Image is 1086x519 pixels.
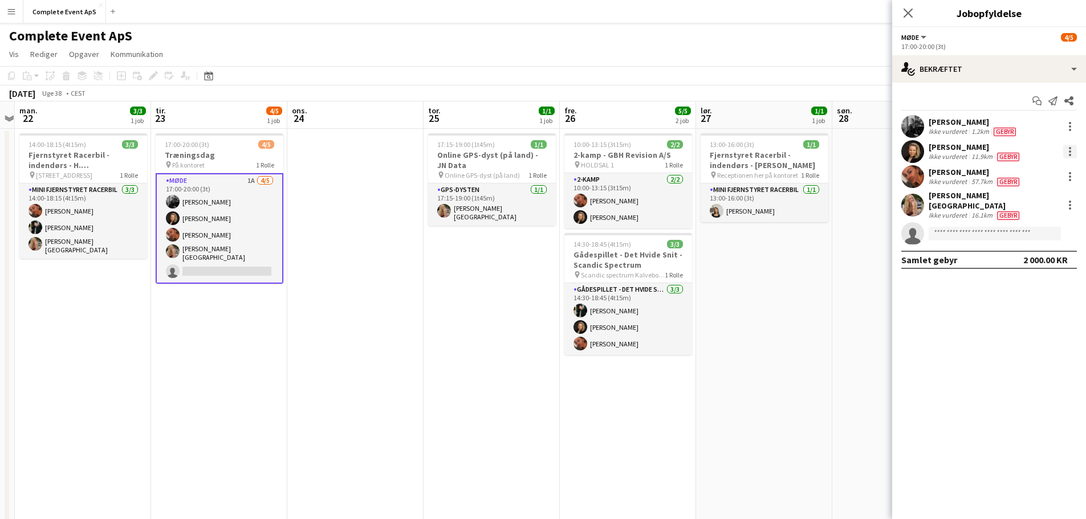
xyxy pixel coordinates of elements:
[892,6,1086,21] h3: Jobopfyldelse
[428,133,556,226] div: 17:15-19:00 (1t45m)1/1Online GPS-dyst (på land) - JN Data Online GPS-dyst (på land)1 RolleGPS-dys...
[290,112,307,125] span: 24
[969,152,995,161] div: 11.9km
[573,240,631,248] span: 14:30-18:45 (4t15m)
[929,177,969,186] div: Ikke vurderet
[156,133,283,284] app-job-card: 17:00-20:00 (3t)4/5Træningsdag På kontoret1 RolleMøde1A4/517:00-20:00 (3t)[PERSON_NAME][PERSON_NA...
[19,183,147,259] app-card-role: Mini Fjernstyret Racerbil3/314:00-18:15 (4t15m)[PERSON_NAME][PERSON_NAME][PERSON_NAME][GEOGRAPHIC...
[23,1,106,23] button: Complete Event ApS
[564,233,692,355] app-job-card: 14:30-18:45 (4t15m)3/3Gådespillet - Det Hvide Snit - Scandic Spectrum Scandic spectrum Kalvebod B...
[701,105,712,116] span: lør.
[837,105,852,116] span: søn.
[256,161,274,169] span: 1 Rolle
[426,112,441,125] span: 25
[801,171,819,179] span: 1 Rolle
[38,89,66,97] span: Uge 38
[901,33,919,42] span: Møde
[665,271,683,279] span: 1 Rolle
[563,112,577,125] span: 26
[929,152,969,161] div: Ikke vurderet
[428,105,441,116] span: tor.
[1023,254,1068,265] div: 2 000.00 KR
[969,177,995,186] div: 57.7km
[997,178,1019,186] span: Gebyr
[266,107,282,115] span: 4/5
[811,107,827,115] span: 1/1
[564,250,692,270] h3: Gådespillet - Det Hvide Snit - Scandic Spectrum
[969,211,995,220] div: 16.1km
[564,133,692,228] app-job-card: 10:00-13:15 (3t15m)2/22-kamp - GBH Revision A/S HOLDSAL 11 Rolle2-kamp2/210:00-13:15 (3t15m)[PERS...
[901,42,1077,51] div: 17:00-20:00 (3t)
[19,105,38,116] span: man.
[71,89,86,97] div: CEST
[667,140,683,149] span: 2/2
[267,116,282,125] div: 1 job
[9,88,35,99] div: [DATE]
[445,171,520,179] span: Online GPS-dyst (på land)
[929,127,969,136] div: Ikke vurderet
[699,112,712,125] span: 27
[675,107,691,115] span: 5/5
[111,49,163,59] span: Kommunikation
[428,183,556,226] app-card-role: GPS-dysten1/117:15-19:00 (1t45m)[PERSON_NAME][GEOGRAPHIC_DATA]
[9,27,132,44] h1: Complete Event ApS
[701,133,828,222] div: 13:00-16:00 (3t)1/1Fjernstyret Racerbil - indendørs - [PERSON_NAME] Receptionen her på kontoret1 ...
[9,49,19,59] span: Vis
[130,107,146,115] span: 3/3
[5,47,23,62] a: Vis
[165,140,209,149] span: 17:00-20:00 (3t)
[172,161,205,169] span: På kontoret
[564,105,577,116] span: fre.
[803,140,819,149] span: 1/1
[995,152,1022,161] div: Teamet har forskellige gebyrer end i rollen
[676,116,690,125] div: 2 job
[564,283,692,355] app-card-role: Gådespillet - Det Hvide Snit3/314:30-18:45 (4t15m)[PERSON_NAME][PERSON_NAME][PERSON_NAME]
[835,112,852,125] span: 28
[901,33,928,42] button: Møde
[581,161,614,169] span: HOLDSAL 1
[929,190,1059,211] div: [PERSON_NAME][GEOGRAPHIC_DATA]
[710,140,754,149] span: 13:00-16:00 (3t)
[564,173,692,228] app-card-role: 2-kamp2/210:00-13:15 (3t15m)[PERSON_NAME][PERSON_NAME]
[995,177,1022,186] div: Teamet har forskellige gebyrer end i rollen
[156,105,166,116] span: tir.
[901,254,957,265] div: Samlet gebyr
[892,55,1086,83] div: Bekræftet
[812,116,827,125] div: 1 job
[292,105,307,116] span: ons.
[929,211,969,220] div: Ikke vurderet
[539,116,554,125] div: 1 job
[30,49,58,59] span: Rediger
[997,153,1019,161] span: Gebyr
[701,183,828,222] app-card-role: Mini Fjernstyret Racerbil1/113:00-16:00 (3t)[PERSON_NAME]
[106,47,168,62] a: Kommunikation
[991,127,1018,136] div: Teamet har forskellige gebyrer end i rollen
[564,150,692,160] h3: 2-kamp - GBH Revision A/S
[997,211,1019,220] span: Gebyr
[19,133,147,259] app-job-card: 14:00-18:15 (4t15m)3/3Fjernstyret Racerbil - indendørs - H. [GEOGRAPHIC_DATA] A/S [STREET_ADDRESS...
[131,116,145,125] div: 1 job
[156,150,283,160] h3: Træningsdag
[120,171,138,179] span: 1 Rolle
[581,271,665,279] span: Scandic spectrum Kalvebod Brygge 10
[667,240,683,248] span: 3/3
[665,161,683,169] span: 1 Rolle
[701,150,828,170] h3: Fjernstyret Racerbil - indendørs - [PERSON_NAME]
[156,173,283,284] app-card-role: Møde1A4/517:00-20:00 (3t)[PERSON_NAME][PERSON_NAME][PERSON_NAME][PERSON_NAME][GEOGRAPHIC_DATA]
[18,112,38,125] span: 22
[1061,33,1077,42] span: 4/5
[154,112,166,125] span: 23
[929,167,1022,177] div: [PERSON_NAME]
[26,47,62,62] a: Rediger
[19,150,147,170] h3: Fjernstyret Racerbil - indendørs - H. [GEOGRAPHIC_DATA] A/S
[64,47,104,62] a: Opgaver
[929,142,1022,152] div: [PERSON_NAME]
[36,171,92,179] span: [STREET_ADDRESS]
[994,128,1016,136] span: Gebyr
[258,140,274,149] span: 4/5
[717,171,798,179] span: Receptionen her på kontoret
[929,117,1018,127] div: [PERSON_NAME]
[428,150,556,170] h3: Online GPS-dyst (på land) - JN Data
